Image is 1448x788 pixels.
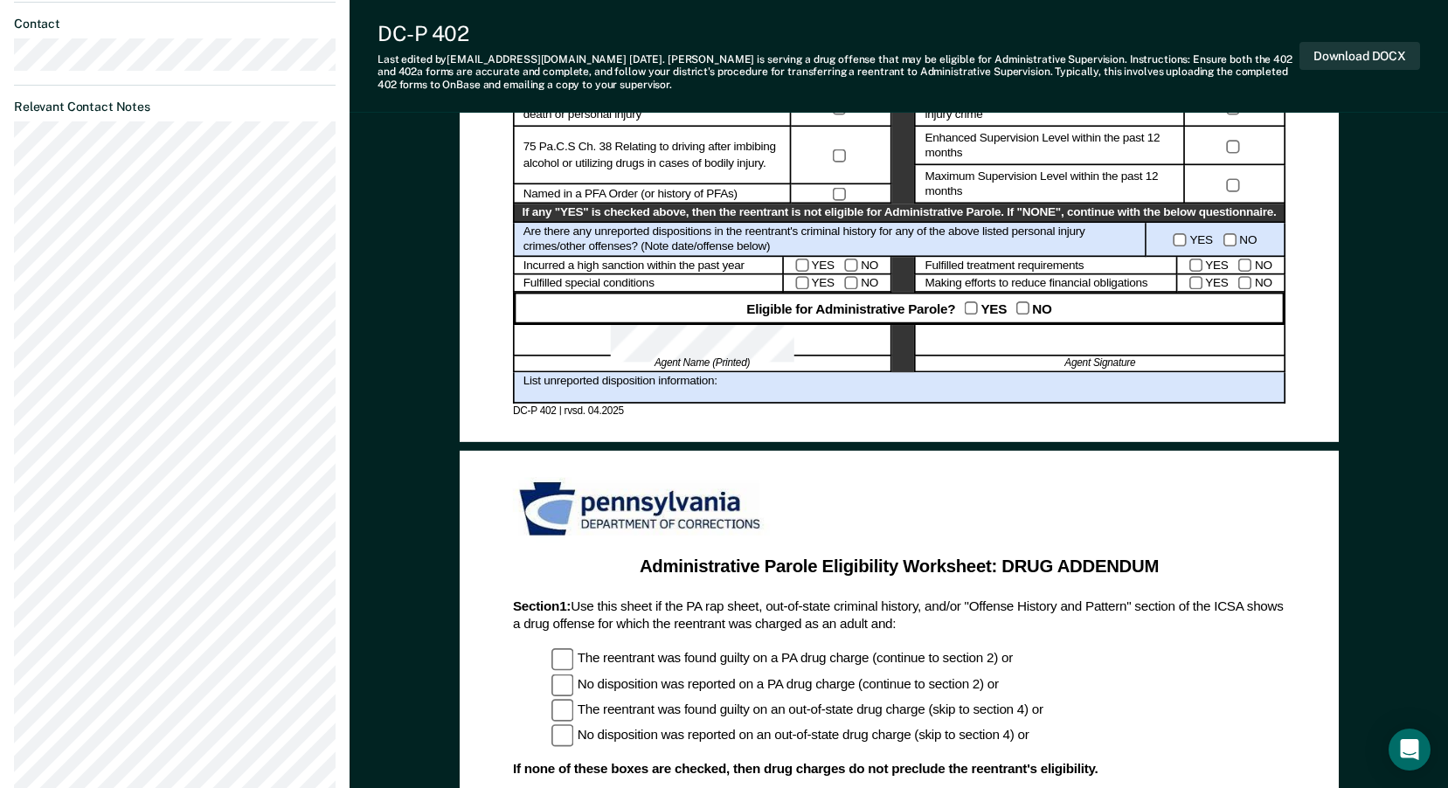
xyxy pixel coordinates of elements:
div: If none of these boxes are checked, then drug charges do not preclude the reentrant's eligibility. [513,762,1285,779]
dt: Relevant Contact Notes [14,100,336,114]
label: 75 Pa.C.S Ch. 38 Relating to driving after imbibing alcohol or utilizing drugs in cases of bodily... [523,141,781,171]
div: Incurred a high sanction within the past year [513,256,783,274]
div: The reentrant was found guilty on a PA drug charge (continue to section 2) or [551,648,1285,671]
div: Use this sheet if the PA rap sheet, out-of-state criminal history, and/or "Offense History and Pa... [513,598,1285,633]
div: Agent Name (Printed) [513,356,891,372]
div: No disposition was reported on an out-of-state drug charge (skip to section 4) or [551,724,1285,747]
div: The reentrant was found guilty on an out-of-state drug charge (skip to section 4) or [551,699,1285,722]
div: Open Intercom Messenger [1389,729,1431,771]
div: Administrative Parole Eligibility Worksheet: DRUG ADDENDUM [525,556,1273,578]
div: Fulfilled treatment requirements [914,256,1177,274]
div: If any "YES" is checked above, then the reentrant is not eligible for Administrative Parole. If "... [513,204,1285,223]
b: Section 1 : [513,598,571,613]
div: Last edited by [EMAIL_ADDRESS][DOMAIN_NAME] . [PERSON_NAME] is serving a drug offense that may be... [378,53,1299,91]
span: [DATE] [629,53,662,66]
div: DC-P 402 | rvsd. 04.2025 [513,404,1285,417]
img: PDOC Logo [513,477,772,543]
div: List unreported disposition information: [513,372,1285,404]
div: YES NO [1177,256,1285,274]
label: An attempt or conspiracy to commit a personal injury crime [925,93,1174,123]
label: Maximum Supervision Level within the past 12 months [925,169,1174,200]
label: 75 Pa.C.S. 3742 Relating to accidents involving death or personal injury [523,93,781,123]
div: Are there any unreported dispositions in the reentrant's criminal history for any of the above li... [513,223,1147,257]
label: Named in a PFA Order (or history of PFAs) [523,187,738,203]
div: DC-P 402 [378,21,1299,46]
div: YES NO [783,274,891,293]
div: YES NO [1177,274,1285,293]
dt: Contact [14,17,336,31]
div: Eligible for Administrative Parole? YES NO [513,293,1285,324]
div: No disposition was reported on a PA drug charge (continue to section 2) or [551,674,1285,696]
button: Download DOCX [1299,42,1420,71]
div: Agent Signature [914,356,1285,372]
label: Enhanced Supervision Level within the past 12 months [925,131,1174,162]
div: YES NO [783,256,891,274]
div: YES NO [1147,223,1285,257]
div: Fulfilled special conditions [513,274,783,293]
div: Making efforts to reduce financial obligations [914,274,1177,293]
